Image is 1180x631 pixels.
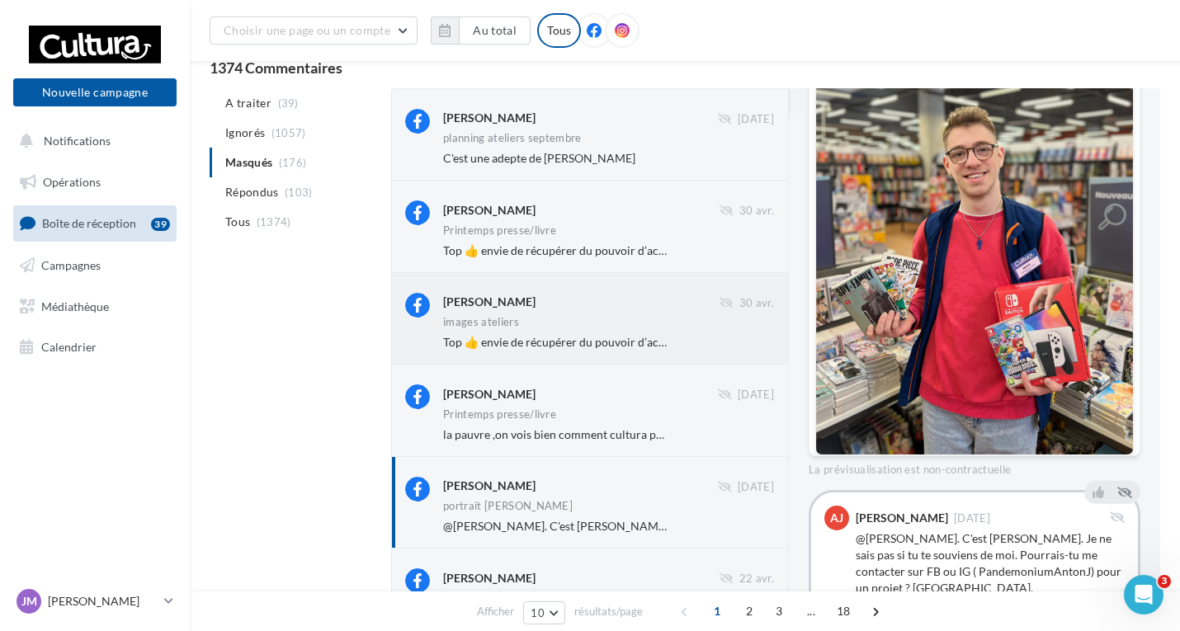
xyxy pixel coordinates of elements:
[271,126,306,139] span: (1057)
[1158,575,1171,588] span: 3
[766,598,792,624] span: 3
[10,248,180,283] a: Campagnes
[738,388,774,403] span: [DATE]
[574,604,643,619] span: résultats/page
[443,133,582,144] div: planning ateliers septembre
[738,112,774,127] span: [DATE]
[210,60,1160,75] div: 1374 Commentaires
[1124,575,1163,615] iframe: Intercom live chat
[443,294,536,310] div: [PERSON_NAME]
[431,16,531,45] button: Au total
[443,151,635,165] span: C'est une adepte de [PERSON_NAME]
[739,204,774,219] span: 30 avr.
[225,214,250,230] span: Tous
[736,598,762,624] span: 2
[704,598,730,624] span: 1
[830,510,843,526] span: AJ
[477,604,514,619] span: Afficher
[225,184,279,200] span: Répondus
[48,593,158,610] p: [PERSON_NAME]
[10,205,180,241] a: Boîte de réception39
[225,125,265,141] span: Ignorés
[278,97,299,110] span: (39)
[739,572,774,586] span: 22 avr.
[856,512,948,524] div: [PERSON_NAME]
[443,386,536,403] div: [PERSON_NAME]
[443,501,573,511] div: portrait [PERSON_NAME]
[443,427,758,441] span: la pauvre ,on vois bien comment cultura paie ses salariees .....;)
[537,13,581,48] div: Tous
[10,165,180,200] a: Opérations
[10,124,173,158] button: Notifications
[443,570,536,586] div: [PERSON_NAME]
[531,606,545,619] span: 10
[13,586,177,617] a: JM [PERSON_NAME]
[443,317,519,327] div: images ateliers
[443,225,556,236] div: Printemps presse/livre
[738,480,774,495] span: [DATE]
[41,299,109,313] span: Médiathèque
[856,530,1125,596] div: @[PERSON_NAME]. C'est [PERSON_NAME]. Je ne sais pas si tu te souviens de moi. Pourrais-tu me cont...
[285,186,313,199] span: (103)
[443,478,536,494] div: [PERSON_NAME]
[21,593,37,610] span: JM
[43,175,101,189] span: Opérations
[41,340,97,354] span: Calendrier
[443,110,536,126] div: [PERSON_NAME]
[10,330,180,365] a: Calendrier
[41,258,101,272] span: Campagnes
[151,218,170,231] div: 39
[739,296,774,311] span: 30 avr.
[809,456,1140,478] div: La prévisualisation est non-contractuelle
[225,95,271,111] span: A traiter
[459,16,531,45] button: Au total
[954,513,990,524] span: [DATE]
[257,215,291,228] span: (1374)
[798,598,824,624] span: ...
[13,78,177,106] button: Nouvelle campagne
[443,202,536,219] div: [PERSON_NAME]
[523,601,565,624] button: 10
[830,598,857,624] span: 18
[42,216,136,230] span: Boîte de réception
[10,290,180,324] a: Médiathèque
[210,16,418,45] button: Choisir une page ou un compte
[44,134,111,148] span: Notifications
[224,23,390,37] span: Choisir une page ou un compte
[443,409,556,420] div: Printemps presse/livre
